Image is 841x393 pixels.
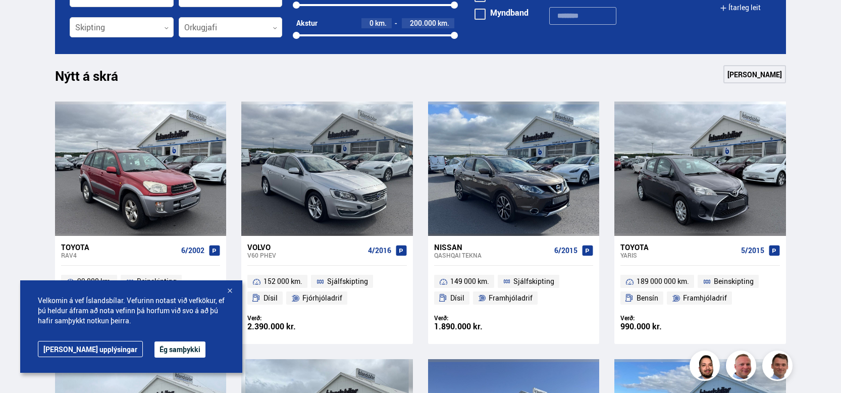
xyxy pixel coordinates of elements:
[181,247,204,255] span: 6/2002
[620,322,700,331] div: 990.000 kr.
[410,18,436,28] span: 200.000
[683,292,727,304] span: Framhjóladrif
[55,68,136,89] h1: Nýtt á skrá
[438,19,449,27] span: km.
[375,19,387,27] span: km.
[264,275,302,287] span: 152 000 km.
[241,236,412,344] a: Volvo V60 PHEV 4/2016 152 000 km. Sjálfskipting Dísil Fjórhjóladrif Verð: 2.390.000 kr.
[637,275,689,287] span: 189 000 000 km.
[61,242,177,252] div: Toyota
[38,341,143,357] a: [PERSON_NAME] upplýsingar
[554,247,577,255] span: 6/2015
[327,275,368,287] span: Sjálfskipting
[154,341,205,358] button: Ég samþykki
[428,236,599,344] a: Nissan Qashqai TEKNA 6/2015 149 000 km. Sjálfskipting Dísil Framhjóladrif Verð: 1.890.000 kr.
[614,236,785,344] a: Toyota Yaris 5/2015 189 000 000 km. Beinskipting Bensín Framhjóladrif Verð: 990.000 kr.
[55,236,226,344] a: Toyota RAV4 6/2002 99 000 km. Beinskipting Bensín Fjórhjóladrif Verð: 620.000 kr.
[370,18,374,28] span: 0
[489,292,533,304] span: Framhjóladrif
[302,292,342,304] span: Fjórhjóladrif
[61,252,177,259] div: RAV4
[620,314,700,322] div: Verð:
[77,275,112,287] span: 99 000 km.
[368,247,391,255] span: 4/2016
[714,275,754,287] span: Beinskipting
[620,242,737,252] div: Toyota
[434,322,514,331] div: 1.890.000 kr.
[475,9,529,17] label: Myndband
[264,292,278,304] span: Dísil
[450,275,489,287] span: 149 000 km.
[741,247,764,255] span: 5/2015
[637,292,658,304] span: Bensín
[247,322,327,331] div: 2.390.000 kr.
[434,314,514,322] div: Verð:
[247,314,327,322] div: Verð:
[247,242,363,252] div: Volvo
[727,352,758,382] img: siFngHWaQ9KaOqBr.png
[38,296,225,326] span: Velkomin á vef Íslandsbílar. Vefurinn notast við vefkökur, ef þú heldur áfram að nota vefinn þá h...
[8,4,38,34] button: Open LiveChat chat widget
[434,252,550,259] div: Qashqai TEKNA
[137,275,177,287] span: Beinskipting
[450,292,464,304] span: Dísil
[296,19,318,27] div: Akstur
[691,352,721,382] img: nhp88E3Fdnt1Opn2.png
[247,252,363,259] div: V60 PHEV
[513,275,554,287] span: Sjálfskipting
[620,252,737,259] div: Yaris
[434,242,550,252] div: Nissan
[723,65,786,83] a: [PERSON_NAME]
[764,352,794,382] img: FbJEzSuNWCJXmdc-.webp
